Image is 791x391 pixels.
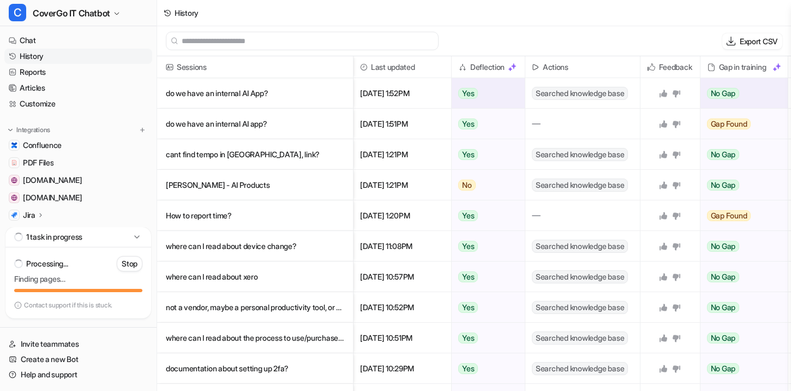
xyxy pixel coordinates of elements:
[166,200,344,231] p: How to report time?
[166,139,344,170] p: cant find tempo in [GEOGRAPHIC_DATA], link?
[458,333,478,343] span: Yes
[16,126,50,134] p: Integrations
[7,126,14,134] img: expand menu
[358,323,447,353] span: [DATE] 10:51PM
[452,353,519,384] button: Yes
[532,270,628,283] span: Searched knowledge base
[358,78,447,109] span: [DATE] 1:52PM
[458,119,478,129] span: Yes
[532,240,628,253] span: Searched knowledge base
[458,180,476,191] span: No
[166,78,344,109] p: do we have an internal AI App?
[4,352,152,367] a: Create a new Bot
[700,200,781,231] button: Gap Found
[452,139,519,170] button: Yes
[705,56,784,78] div: Gap in training
[161,56,349,78] span: Sessions
[707,119,751,129] span: Gap Found
[358,200,447,231] span: [DATE] 1:20PM
[707,241,740,252] span: No Gap
[4,33,152,48] a: Chat
[4,138,152,153] a: ConfluenceConfluence
[700,139,781,170] button: No Gap
[166,170,344,200] p: [PERSON_NAME] - AI Products
[166,109,344,139] p: do we have an internal AI app?
[470,56,505,78] h2: Deflection
[458,363,478,374] span: Yes
[700,109,781,139] button: Gap Found
[33,5,110,21] span: CoverGo IT Chatbot
[458,271,478,282] span: Yes
[358,170,447,200] span: [DATE] 1:21PM
[700,231,781,262] button: No Gap
[532,87,628,100] span: Searched knowledge base
[700,170,781,200] button: No Gap
[4,155,152,170] a: PDF FilesPDF Files
[452,292,519,323] button: Yes
[707,333,740,343] span: No Gap
[11,194,17,201] img: support.atlassian.com
[9,4,26,21] span: C
[722,33,782,49] button: Export CSV
[4,125,53,135] button: Integrations
[122,258,137,269] p: Stop
[23,192,82,203] span: [DOMAIN_NAME]
[659,56,692,78] h2: Feedback
[452,231,519,262] button: Yes
[452,170,519,200] button: No
[700,78,781,109] button: No Gap
[23,175,82,186] span: [DOMAIN_NAME]
[11,177,17,183] img: community.atlassian.com
[166,292,344,323] p: not a vendor, maybe a personal productivity tool, or software.
[358,292,447,323] span: [DATE] 10:52PM
[11,159,17,166] img: PDF Files
[458,302,478,313] span: Yes
[700,323,781,353] button: No Gap
[707,302,740,313] span: No Gap
[358,262,447,292] span: [DATE] 10:57PM
[700,292,781,323] button: No Gap
[358,139,447,170] span: [DATE] 1:21PM
[707,180,740,191] span: No Gap
[532,179,628,192] span: Searched knowledge base
[166,231,344,262] p: where can I read about device change?
[24,301,112,310] p: Contact support if this is stuck.
[4,336,152,352] a: Invite teammates
[707,88,740,99] span: No Gap
[358,56,447,78] span: Last updated
[458,241,478,252] span: Yes
[452,109,519,139] button: Yes
[458,88,478,99] span: Yes
[458,149,478,160] span: Yes
[707,271,740,282] span: No Gap
[452,200,519,231] button: Yes
[707,210,751,221] span: Gap Found
[175,7,199,19] div: History
[458,210,478,221] span: Yes
[4,49,152,64] a: History
[11,212,17,218] img: Jira
[14,274,142,285] p: Finding pages…
[139,126,146,134] img: menu_add.svg
[4,96,152,111] a: Customize
[452,78,519,109] button: Yes
[532,331,628,345] span: Searched knowledge base
[700,262,781,292] button: No Gap
[707,363,740,374] span: No Gap
[26,232,82,242] p: 1 task in progress
[452,323,519,353] button: Yes
[23,140,62,151] span: Confluence
[707,149,740,160] span: No Gap
[166,262,344,292] p: where can I read about xero
[532,148,628,161] span: Searched knowledge base
[4,367,152,382] a: Help and support
[452,262,519,292] button: Yes
[358,353,447,384] span: [DATE] 10:29PM
[117,256,142,271] button: Stop
[358,231,447,262] span: [DATE] 11:08PM
[26,258,68,269] p: Processing...
[700,353,781,384] button: No Gap
[4,190,152,205] a: support.atlassian.com[DOMAIN_NAME]
[166,323,344,353] p: where can I read about the process to use/purchase external tools and their appr
[740,35,778,47] p: Export CSV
